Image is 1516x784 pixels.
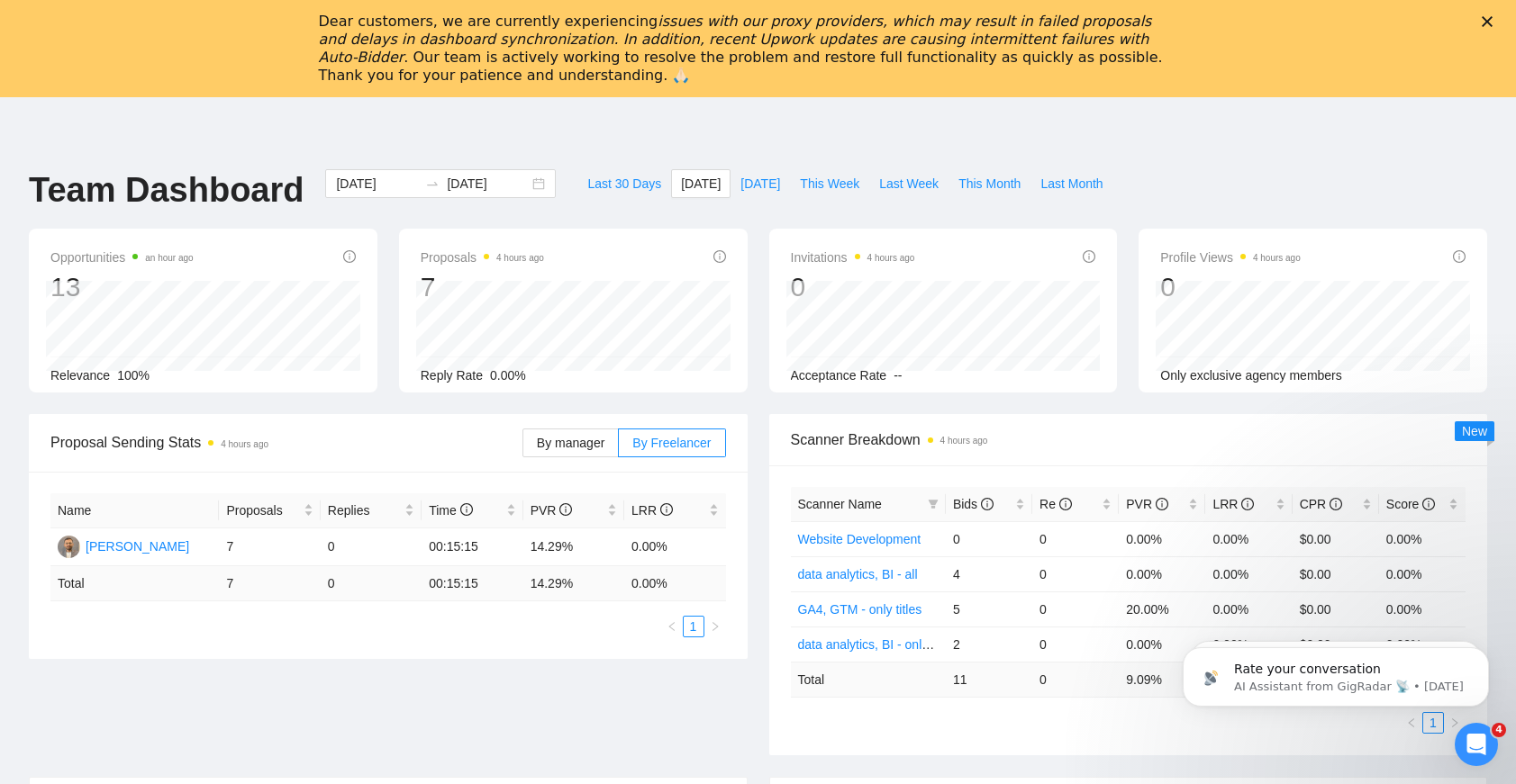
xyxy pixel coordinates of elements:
a: GA4, GTM - only titles [798,602,922,617]
div: [PERSON_NAME] [86,536,189,556]
td: 0.00% [1119,556,1205,591]
time: 4 hours ago [1253,253,1301,263]
span: Relevance [50,368,110,383]
li: Previous Page [661,616,683,637]
span: Scanner Breakdown [791,428,1466,451]
td: 0.00% [1205,556,1292,591]
td: $0.00 [1293,591,1379,626]
span: 4 [1492,723,1506,737]
span: Last Month [1040,174,1103,194]
td: $0.00 [1293,521,1379,556]
td: 0.00% [624,528,725,566]
td: 0 [1032,556,1119,591]
span: Last Week [879,174,939,194]
td: 0.00 % [624,566,725,601]
td: 0.00% [1379,591,1466,626]
span: Only exclusive agency members [1160,368,1342,383]
button: [DATE] [671,169,731,198]
span: filter [928,499,939,509]
button: This Week [790,169,869,198]
span: info-circle [981,498,994,510]
div: Close [1482,16,1500,27]
div: 13 [50,270,194,304]
span: Bids [953,497,994,511]
span: Time [429,503,472,518]
span: info-circle [1241,498,1254,510]
td: 14.29% [523,528,624,566]
td: 00:15:15 [422,566,522,601]
td: 7 [219,528,320,566]
th: Replies [321,493,422,528]
span: [DATE] [740,174,780,194]
td: 2 [946,626,1032,662]
span: Proposals [421,247,544,268]
span: Proposal Sending Stats [50,431,522,454]
td: 0 [1032,591,1119,626]
span: 100% [117,368,150,383]
img: SK [58,536,80,558]
a: 1 [684,617,704,636]
td: Total [50,566,219,601]
button: This Month [949,169,1030,198]
span: swap-right [425,176,440,191]
span: Proposals [226,500,299,520]
span: info-circle [660,503,673,516]
span: LRR [631,503,673,518]
th: Proposals [219,493,320,528]
div: 0 [1160,270,1301,304]
span: CPR [1300,497,1342,511]
td: 0 [1032,521,1119,556]
span: This Month [958,174,1021,194]
span: Reply Rate [421,368,483,383]
div: 7 [421,270,544,304]
th: Name [50,493,219,528]
time: 4 hours ago [221,439,268,449]
button: Last 30 Days [577,169,671,198]
span: Score [1386,497,1435,511]
a: SK[PERSON_NAME] [58,538,189,553]
td: Total [791,662,946,697]
input: End date [447,174,529,194]
td: 0.00% [1119,521,1205,556]
span: 0.00% [490,368,526,383]
td: 0 [321,566,422,601]
li: 1 [683,616,704,637]
button: left [661,616,683,637]
button: [DATE] [731,169,790,198]
i: issues with our proxy providers, which may result in failed proposals and delays in dashboard syn... [319,13,1152,66]
div: Dear customers, we are currently experiencing . Our team is actively working to resolve the probl... [319,13,1169,85]
span: right [710,621,721,632]
td: 20.00% [1119,591,1205,626]
td: 11 [946,662,1032,697]
td: 0.00% [1205,591,1292,626]
button: right [704,616,726,637]
time: 4 hours ago [496,253,544,263]
td: 00:15:15 [422,528,522,566]
span: to [425,176,440,191]
h1: Team Dashboard [29,169,304,212]
td: 0.00% [1119,626,1205,662]
span: PVR [1126,497,1168,511]
span: info-circle [1083,250,1095,263]
span: By manager [537,436,604,450]
span: Last 30 Days [587,174,661,194]
div: 0 [791,270,915,304]
span: Replies [328,500,401,520]
span: info-circle [1330,498,1342,510]
span: info-circle [460,503,473,516]
span: info-circle [1156,498,1168,510]
span: info-circle [1422,498,1435,510]
span: info-circle [559,503,572,516]
td: 7 [219,566,320,601]
td: 4 [946,556,1032,591]
span: info-circle [713,250,726,263]
a: data analytics, BI - only titles [798,637,958,652]
span: info-circle [1059,498,1072,510]
span: info-circle [1453,250,1466,263]
td: 0.00% [1379,521,1466,556]
span: Scanner Name [798,497,882,511]
a: Website Development [798,532,921,546]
